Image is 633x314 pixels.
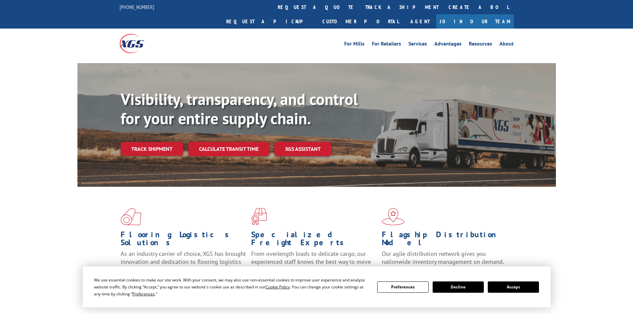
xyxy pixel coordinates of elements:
span: As an industry carrier of choice, XGS has brought innovation and dedication to flooring logistics... [121,250,246,273]
h1: Specialized Freight Experts [251,231,377,250]
h1: Flooring Logistics Solutions [121,231,246,250]
b: Visibility, transparency, and control for your entire supply chain. [121,89,358,129]
a: [PHONE_NUMBER] [120,4,154,10]
div: We use essential cookies to make our site work. With your consent, we may also use non-essential ... [94,276,369,297]
a: Agent [404,14,436,29]
a: About [499,41,514,49]
img: xgs-icon-focused-on-flooring-red [251,208,267,225]
button: Accept [488,281,539,293]
a: Request a pickup [221,14,317,29]
span: Our agile distribution network gives you nationwide inventory management on demand. [382,250,504,265]
div: Cookie Consent Prompt [83,266,551,307]
a: Calculate transit time [188,142,269,156]
a: Track shipment [121,142,183,156]
a: For Mills [344,41,365,49]
p: From overlength loads to delicate cargo, our experienced staff knows the best way to move your fr... [251,250,377,279]
img: xgs-icon-total-supply-chain-intelligence-red [121,208,141,225]
button: Preferences [377,281,428,293]
span: Cookie Policy [265,284,290,290]
a: For Retailers [372,41,401,49]
a: Customer Portal [317,14,404,29]
img: xgs-icon-flagship-distribution-model-red [382,208,405,225]
a: Services [408,41,427,49]
a: XGS ASSISTANT [274,142,331,156]
a: Resources [469,41,492,49]
a: Join Our Team [436,14,514,29]
h1: Flagship Distribution Model [382,231,507,250]
button: Decline [433,281,484,293]
span: Preferences [132,291,155,297]
a: Advantages [434,41,462,49]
